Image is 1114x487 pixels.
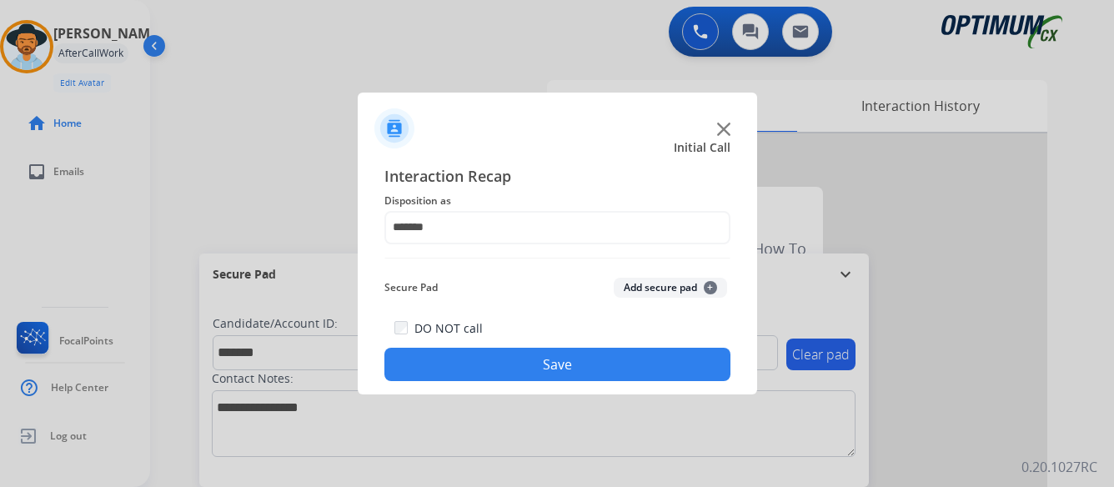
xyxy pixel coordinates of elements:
[384,191,730,211] span: Disposition as
[384,164,730,191] span: Interaction Recap
[614,278,727,298] button: Add secure pad+
[1021,457,1097,477] p: 0.20.1027RC
[704,281,717,294] span: +
[384,278,438,298] span: Secure Pad
[674,139,730,156] span: Initial Call
[384,348,730,381] button: Save
[374,108,414,148] img: contactIcon
[414,320,483,337] label: DO NOT call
